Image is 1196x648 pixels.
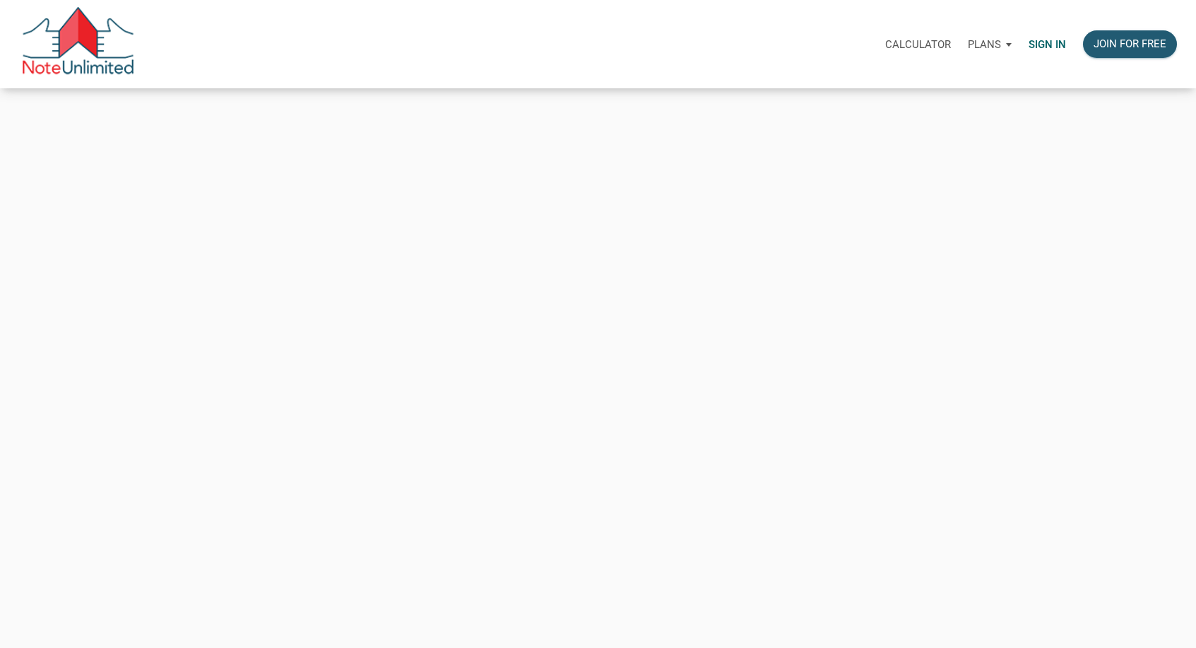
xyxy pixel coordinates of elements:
[959,23,1020,66] button: Plans
[885,38,951,51] p: Calculator
[21,7,135,81] img: NoteUnlimited
[1029,38,1066,51] p: Sign in
[1020,22,1074,66] a: Sign in
[1094,36,1166,52] div: Join for free
[968,38,1001,51] p: Plans
[959,22,1020,66] a: Plans
[1074,22,1185,66] a: Join for free
[1083,30,1177,58] button: Join for free
[877,22,959,66] a: Calculator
